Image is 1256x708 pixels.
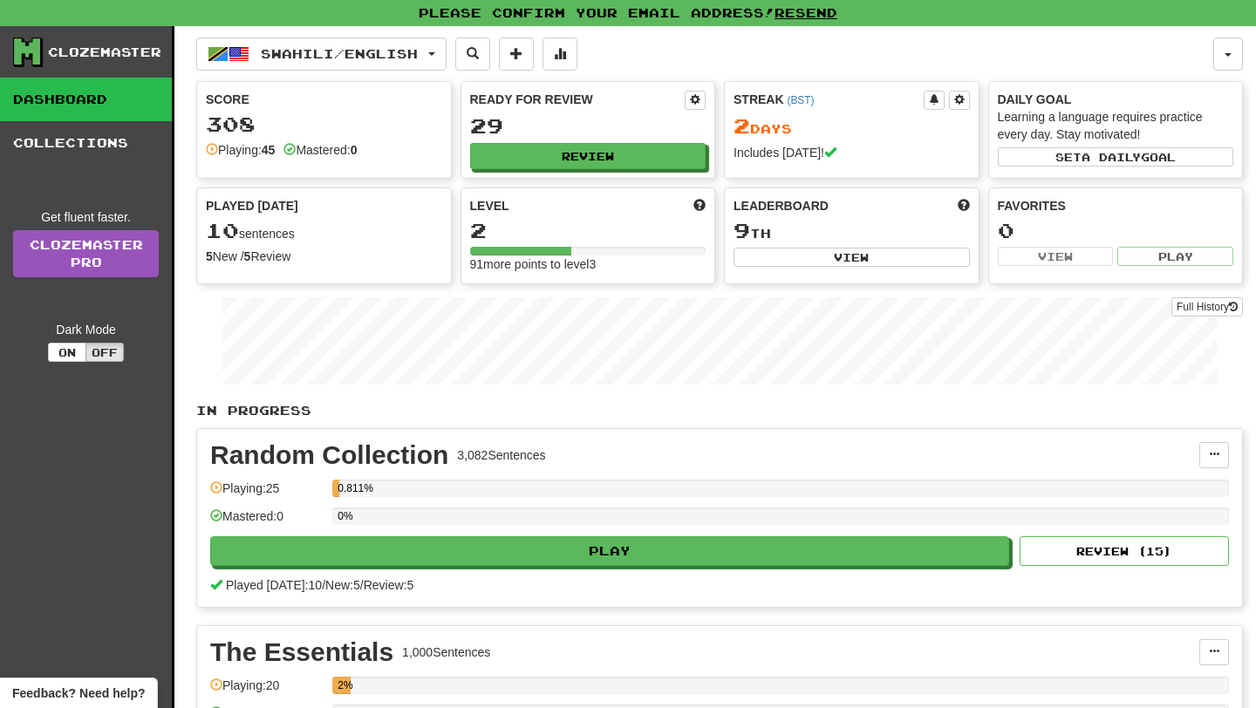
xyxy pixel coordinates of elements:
[12,684,145,702] span: Open feedback widget
[998,220,1234,242] div: 0
[470,91,686,108] div: Ready for Review
[734,144,970,161] div: Includes [DATE]!
[196,37,447,71] button: Swahili/English
[1117,247,1233,266] button: Play
[262,143,276,157] strong: 45
[206,218,239,242] span: 10
[206,91,442,108] div: Score
[13,321,159,338] div: Dark Mode
[998,108,1234,143] div: Learning a language requires practice every day. Stay motivated!
[206,141,275,159] div: Playing:
[734,197,829,214] span: Leaderboard
[364,578,414,592] span: Review: 5
[543,37,577,71] button: More stats
[206,248,442,265] div: New / Review
[210,442,448,468] div: Random Collection
[325,578,360,592] span: New: 5
[775,5,837,20] a: Resend
[283,141,357,159] div: Mastered:
[338,480,339,497] div: 0.811%
[470,143,706,169] button: Review
[998,91,1234,108] div: Daily Goal
[206,220,442,242] div: sentences
[998,247,1114,266] button: View
[206,113,442,135] div: 308
[402,643,490,661] div: 1,000 Sentences
[210,639,393,665] div: The Essentials
[470,115,706,137] div: 29
[338,677,350,694] div: 2%
[351,143,358,157] strong: 0
[734,115,970,138] div: Day s
[470,255,706,273] div: 91 more points to level 3
[1082,151,1141,163] span: a daily
[206,249,213,263] strong: 5
[499,37,534,71] button: Add sentence to collection
[48,343,86,362] button: On
[958,197,970,214] span: This week in points, UTC
[13,208,159,226] div: Get fluent faster.
[196,402,1243,419] p: In Progress
[210,480,324,508] div: Playing: 25
[998,147,1234,167] button: Seta dailygoal
[322,578,325,592] span: /
[470,220,706,242] div: 2
[210,536,1009,566] button: Play
[734,248,970,267] button: View
[85,343,124,362] button: Off
[360,578,364,592] span: /
[470,197,509,214] span: Level
[457,446,545,464] div: 3,082 Sentences
[1171,297,1243,317] button: Full History
[226,578,322,592] span: Played [DATE]: 10
[48,44,161,61] div: Clozemaster
[787,94,814,106] a: (BST)
[210,507,324,536] div: Mastered: 0
[206,197,298,214] span: Played [DATE]
[734,113,750,138] span: 2
[244,249,251,263] strong: 5
[734,91,924,108] div: Streak
[455,37,490,71] button: Search sentences
[734,220,970,242] div: th
[1020,536,1229,566] button: Review (15)
[734,218,750,242] span: 9
[210,677,324,705] div: Playing: 20
[693,197,706,214] span: Score more points to level up
[261,46,418,61] span: Swahili / English
[998,197,1234,214] div: Favorites
[13,230,159,277] a: ClozemasterPro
